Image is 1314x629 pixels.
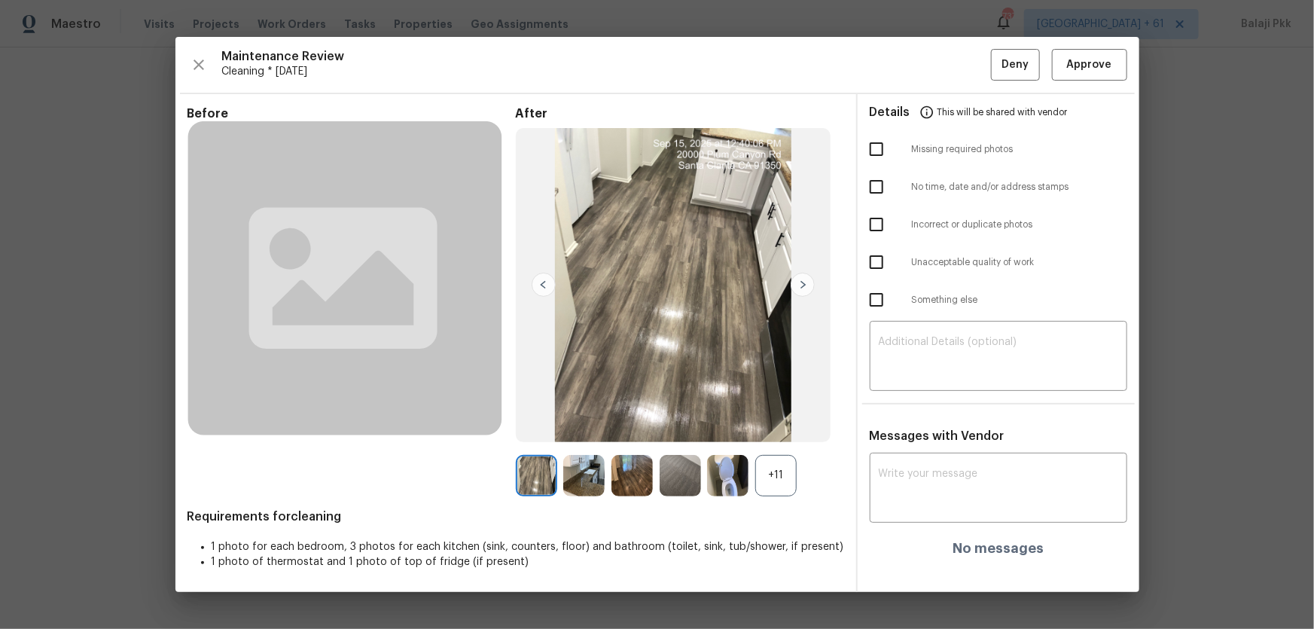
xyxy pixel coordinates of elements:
[912,181,1127,194] span: No time, date and/or address stamps
[912,143,1127,156] span: Missing required photos
[912,218,1127,231] span: Incorrect or duplicate photos
[187,106,516,121] span: Before
[870,94,910,130] span: Details
[791,273,815,297] img: right-chevron-button-url
[222,64,991,79] span: Cleaning * [DATE]
[858,281,1139,319] div: Something else
[991,49,1040,81] button: Deny
[953,541,1044,556] h4: No messages
[858,206,1139,243] div: Incorrect or duplicate photos
[858,168,1139,206] div: No time, date and/or address stamps
[212,539,844,554] li: 1 photo for each bedroom, 3 photos for each kitchen (sink, counters, floor) and bathroom (toilet,...
[222,49,991,64] span: Maintenance Review
[912,294,1127,307] span: Something else
[870,430,1005,442] span: Messages with Vendor
[187,509,844,524] span: Requirements for cleaning
[937,94,1068,130] span: This will be shared with vendor
[858,243,1139,281] div: Unacceptable quality of work
[1052,49,1127,81] button: Approve
[1067,56,1112,75] span: Approve
[516,106,844,121] span: After
[532,273,556,297] img: left-chevron-button-url
[858,130,1139,168] div: Missing required photos
[912,256,1127,269] span: Unacceptable quality of work
[1002,56,1029,75] span: Deny
[755,455,797,496] div: +11
[212,554,844,569] li: 1 photo of thermostat and 1 photo of top of fridge (if present)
